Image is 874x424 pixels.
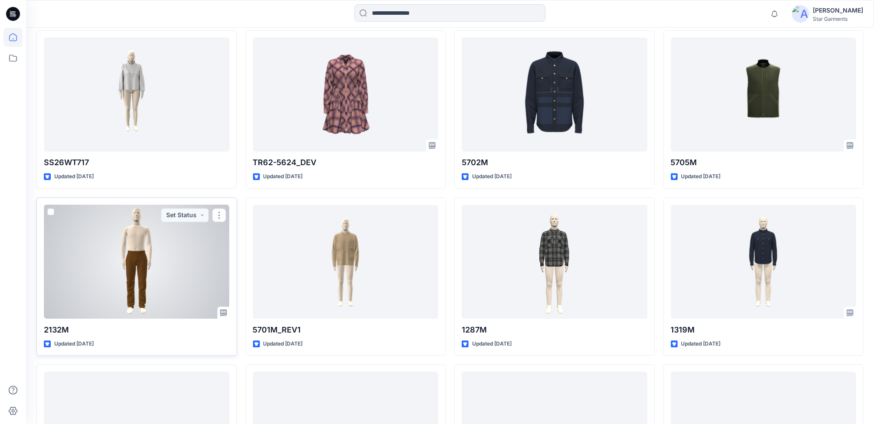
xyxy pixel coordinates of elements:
[54,340,94,349] p: Updated [DATE]
[44,324,230,336] p: 2132M
[681,340,721,349] p: Updated [DATE]
[253,38,439,152] a: TR62-5624_DEV
[253,157,439,169] p: TR62-5624_DEV
[44,205,230,319] a: 2132M
[671,205,857,319] a: 1319M
[671,157,857,169] p: 5705M
[813,5,863,16] div: [PERSON_NAME]
[472,173,512,182] p: Updated [DATE]
[472,340,512,349] p: Updated [DATE]
[54,173,94,182] p: Updated [DATE]
[813,16,863,22] div: Star Garments
[462,205,647,319] a: 1287M
[253,205,439,319] a: 5701M_REV1
[263,340,303,349] p: Updated [DATE]
[44,38,230,152] a: SS26WT717
[44,157,230,169] p: SS26WT717
[681,173,721,182] p: Updated [DATE]
[462,38,647,152] a: 5702M
[253,324,439,336] p: 5701M_REV1
[792,5,809,23] img: avatar
[462,157,647,169] p: 5702M
[462,324,647,336] p: 1287M
[671,38,857,152] a: 5705M
[671,324,857,336] p: 1319M
[263,173,303,182] p: Updated [DATE]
